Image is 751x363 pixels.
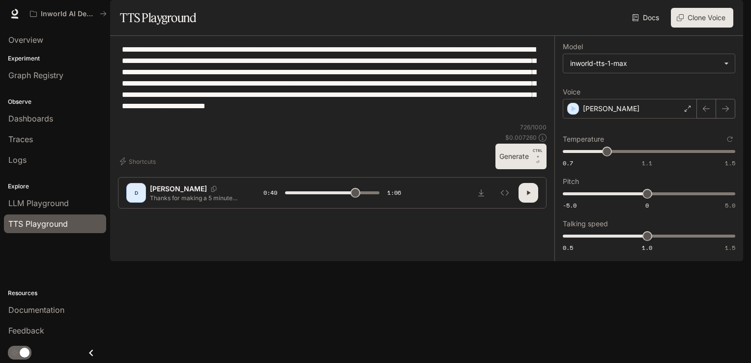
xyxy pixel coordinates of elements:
[642,243,652,252] span: 1.0
[563,136,604,143] p: Temperature
[495,183,515,203] button: Inspect
[207,186,221,192] button: Copy Voice ID
[533,148,543,159] p: CTRL +
[533,148,543,165] p: ⏎
[563,54,735,73] div: inworld-tts-1-max
[387,188,401,198] span: 1:06
[724,134,735,145] button: Reset to default
[563,178,579,185] p: Pitch
[642,159,652,167] span: 1.1
[671,8,733,28] button: Clone Voice
[150,194,240,202] p: Thanks for making a 5 minute video on my 3 minute video where I talked about the serial mass shoo...
[583,104,639,114] p: [PERSON_NAME]
[563,201,577,210] span: -5.0
[471,183,491,203] button: Download audio
[563,159,573,167] span: 0.7
[26,4,111,24] button: All workspaces
[725,243,735,252] span: 1.5
[563,89,580,95] p: Voice
[120,8,196,28] h1: TTS Playground
[118,153,160,169] button: Shortcuts
[41,10,96,18] p: Inworld AI Demos
[495,144,547,169] button: GenerateCTRL +⏎
[563,43,583,50] p: Model
[630,8,663,28] a: Docs
[645,201,649,210] span: 0
[725,159,735,167] span: 1.5
[563,220,608,227] p: Talking speed
[563,243,573,252] span: 0.5
[725,201,735,210] span: 5.0
[520,123,547,131] p: 726 / 1000
[128,185,144,201] div: D
[263,188,277,198] span: 0:49
[150,184,207,194] p: [PERSON_NAME]
[570,59,719,68] div: inworld-tts-1-max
